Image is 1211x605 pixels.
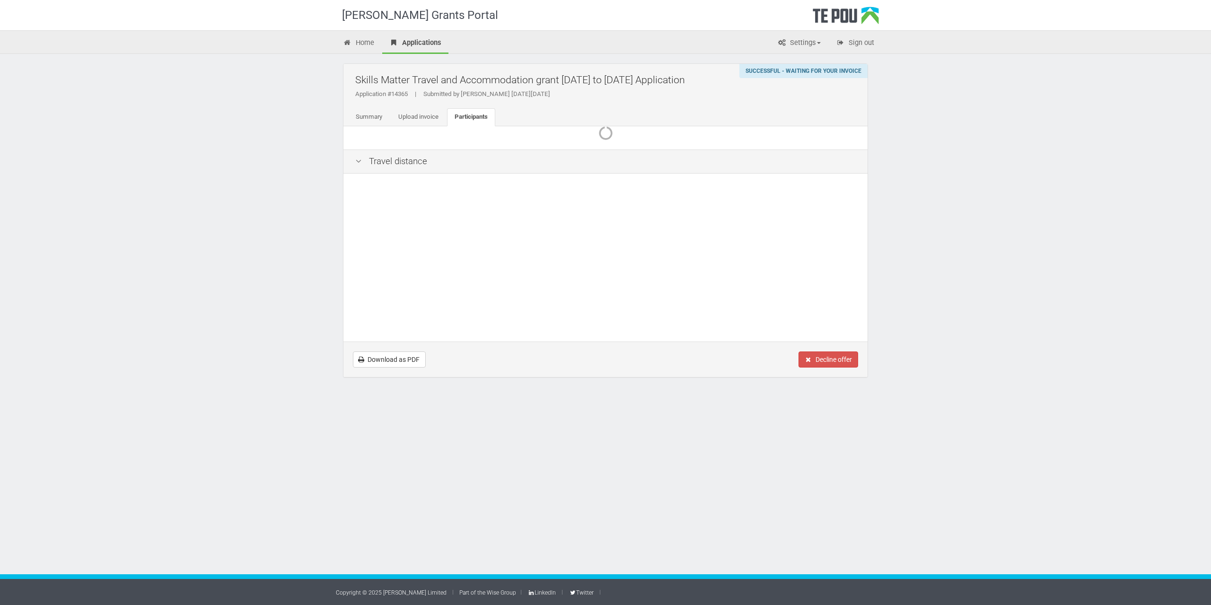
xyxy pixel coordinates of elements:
[739,64,868,78] div: Successful - waiting for your invoice
[336,589,447,596] a: Copyright © 2025 [PERSON_NAME] Limited
[770,33,828,54] a: Settings
[353,351,426,368] a: Download as PDF
[336,33,381,54] a: Home
[343,149,868,174] div: Travel distance
[355,90,860,98] div: Application #14365 Submitted by [PERSON_NAME] [DATE][DATE]
[408,90,423,97] span: |
[813,7,879,30] div: Te Pou Logo
[527,589,556,596] a: LinkedIn
[391,108,446,126] a: Upload invoice
[382,33,448,54] a: Applications
[355,69,860,91] h2: Skills Matter Travel and Accommodation grant [DATE] to [DATE] Application
[829,33,881,54] a: Sign out
[569,589,593,596] a: Twitter
[799,351,858,368] button: Decline offer
[447,108,495,126] a: Participants
[348,108,390,126] a: Summary
[459,589,516,596] a: Part of the Wise Group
